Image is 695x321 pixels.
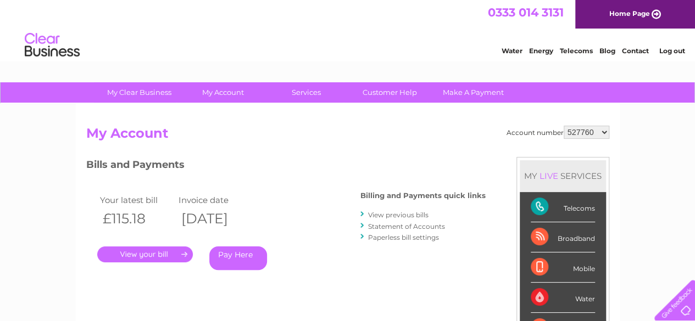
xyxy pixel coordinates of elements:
a: My Clear Business [94,82,185,103]
img: logo.png [24,29,80,62]
a: 0333 014 3131 [488,5,564,19]
td: Your latest bill [97,193,176,207]
a: View previous bills [368,211,429,219]
a: Contact [622,47,649,55]
a: . [97,246,193,262]
a: Water [502,47,522,55]
div: Clear Business is a trading name of Verastar Limited (registered in [GEOGRAPHIC_DATA] No. 3667643... [88,6,608,53]
div: Telecoms [531,192,595,222]
h3: Bills and Payments [86,157,486,176]
h4: Billing and Payments quick links [360,192,486,200]
h2: My Account [86,126,609,147]
a: Make A Payment [428,82,519,103]
a: Services [261,82,352,103]
div: Water [531,283,595,313]
div: LIVE [537,171,560,181]
th: [DATE] [176,207,255,230]
div: Account number [507,126,609,139]
a: My Account [177,82,268,103]
a: Blog [599,47,615,55]
th: £115.18 [97,207,176,230]
a: Pay Here [209,246,267,270]
a: Statement of Accounts [368,222,445,230]
a: Paperless bill settings [368,233,439,241]
a: Telecoms [560,47,593,55]
a: Customer Help [344,82,435,103]
a: Energy [529,47,553,55]
div: Mobile [531,252,595,283]
a: Log out [659,47,685,55]
div: Broadband [531,222,595,252]
div: MY SERVICES [520,160,606,192]
td: Invoice date [176,193,255,207]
